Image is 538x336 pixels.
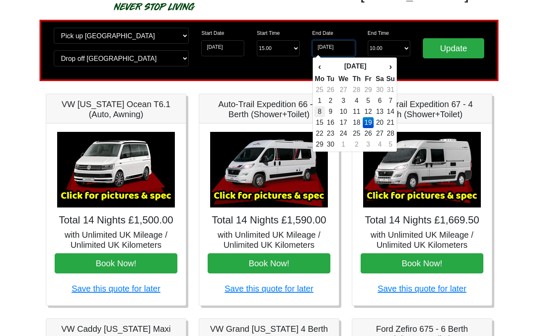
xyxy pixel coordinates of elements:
td: 8 [314,106,325,117]
h4: Total 14 Nights £1,590.00 [208,214,330,226]
td: 21 [386,117,395,128]
th: Tu [325,73,336,84]
td: 26 [325,84,336,95]
label: Start Date [201,29,224,37]
td: 6 [374,95,386,106]
td: 18 [351,117,363,128]
td: 30 [374,84,386,95]
td: 28 [351,84,363,95]
img: Auto-Trail Expedition 67 - 4 Berth (Shower+Toilet) [363,132,481,207]
td: 16 [325,117,336,128]
td: 12 [363,106,374,117]
img: Auto-Trail Expedition 66 - 2 Berth (Shower+Toilet) [210,132,328,207]
input: Return Date [312,40,355,56]
th: We [336,73,351,84]
h5: VW Caddy [US_STATE] Maxi [55,324,177,334]
td: 29 [314,139,325,150]
td: 9 [325,106,336,117]
th: ‹ [314,59,325,73]
h5: VW Grand [US_STATE] 4 Berth [208,324,330,334]
h5: Auto-Trail Expedition 66 - 2 Berth (Shower+Toilet) [208,99,330,119]
label: End Time [368,29,389,37]
td: 1 [336,139,351,150]
td: 2 [325,95,336,106]
td: 22 [314,128,325,139]
td: 31 [386,84,395,95]
button: Book Now! [361,253,483,273]
td: 10 [336,106,351,117]
a: Save this quote for later [377,284,466,293]
img: VW California Ocean T6.1 (Auto, Awning) [57,132,175,207]
label: Start Time [257,29,280,37]
td: 27 [336,84,351,95]
td: 4 [351,95,363,106]
td: 3 [336,95,351,106]
th: [DATE] [325,59,386,73]
h5: with Unlimited UK Mileage / Unlimited UK Kilometers [208,230,330,250]
th: Th [351,73,363,84]
th: Fr [363,73,374,84]
h5: VW [US_STATE] Ocean T6.1 (Auto, Awning) [55,99,177,119]
button: Book Now! [208,253,330,273]
td: 28 [386,128,395,139]
td: 25 [314,84,325,95]
td: 26 [363,128,374,139]
td: 5 [386,139,395,150]
input: Update [423,38,484,58]
td: 17 [336,117,351,128]
h5: Auto-Trail Expedition 67 - 4 Berth (Shower+Toilet) [361,99,483,119]
td: 4 [374,139,386,150]
td: 24 [336,128,351,139]
td: 2 [351,139,363,150]
a: Save this quote for later [224,284,313,293]
td: 13 [374,106,386,117]
th: › [386,59,395,73]
td: 19 [363,117,374,128]
td: 11 [351,106,363,117]
th: Sa [374,73,386,84]
label: End Date [312,29,333,37]
input: Start Date [201,40,244,56]
td: 3 [363,139,374,150]
td: 30 [325,139,336,150]
a: Save this quote for later [71,284,160,293]
td: 15 [314,117,325,128]
td: 20 [374,117,386,128]
h5: with Unlimited UK Mileage / Unlimited UK Kilometers [361,230,483,250]
h4: Total 14 Nights £1,500.00 [55,214,177,226]
td: 25 [351,128,363,139]
td: 27 [374,128,386,139]
button: Book Now! [55,253,177,273]
td: 14 [386,106,395,117]
td: 23 [325,128,336,139]
td: 1 [314,95,325,106]
th: Su [386,73,395,84]
th: Mo [314,73,325,84]
h4: Total 14 Nights £1,669.50 [361,214,483,226]
td: 7 [386,95,395,106]
td: 29 [363,84,374,95]
td: 5 [363,95,374,106]
h5: with Unlimited UK Mileage / Unlimited UK Kilometers [55,230,177,250]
